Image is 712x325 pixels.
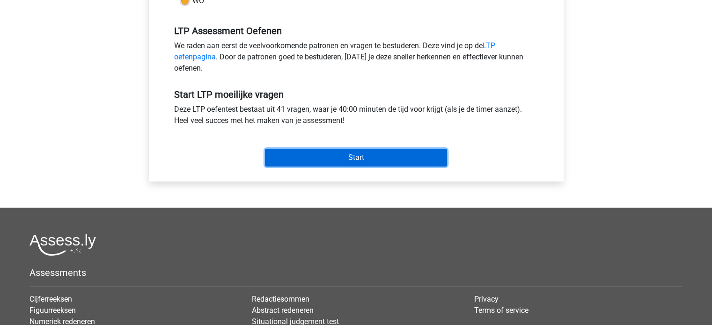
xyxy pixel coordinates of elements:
a: Terms of service [474,306,528,315]
a: Redactiesommen [252,295,309,303]
a: Figuurreeksen [29,306,76,315]
div: Deze LTP oefentest bestaat uit 41 vragen, waar je 40:00 minuten de tijd voor krijgt (als je de ti... [167,104,545,130]
img: Assessly logo [29,234,96,256]
input: Start [265,149,447,166]
a: Abstract redeneren [252,306,314,315]
h5: LTP Assessment Oefenen [174,25,538,36]
a: Privacy [474,295,499,303]
a: Cijferreeksen [29,295,72,303]
div: We raden aan eerst de veelvoorkomende patronen en vragen te bestuderen. Deze vind je op de . Door... [167,40,545,78]
h5: Start LTP moeilijke vragen [174,89,538,100]
h5: Assessments [29,267,683,278]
